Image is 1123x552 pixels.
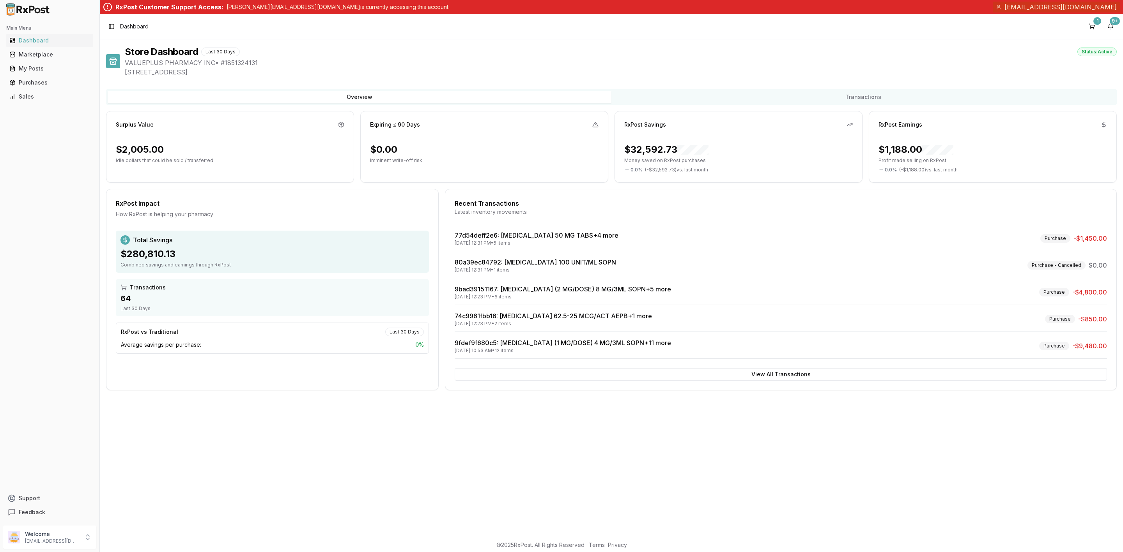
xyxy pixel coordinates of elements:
[455,339,671,347] a: 9fdef9f680c5: [MEDICAL_DATA] (1 MG/DOSE) 4 MG/3ML SOPN+11 more
[455,231,618,239] a: 77d54deff2e6: [MEDICAL_DATA] 50 MG TABS+4 more
[120,23,149,30] span: Dashboard
[879,121,922,129] div: RxPost Earnings
[25,530,79,538] p: Welcome
[589,541,605,548] a: Terms
[125,67,1117,77] span: [STREET_ADDRESS]
[879,157,1107,164] p: Profit made selling on RxPost
[6,34,93,48] a: Dashboard
[631,167,643,173] span: 0.0 %
[121,328,178,336] div: RxPost vs Traditional
[120,305,424,312] div: Last 30 Days
[3,76,96,89] button: Purchases
[455,321,652,327] div: [DATE] 12:23 PM • 2 items
[8,531,20,543] img: User avatar
[455,208,1107,216] div: Latest inventory movements
[6,90,93,104] a: Sales
[1027,261,1086,270] div: Purchase - Cancelled
[116,157,344,164] p: Idle dollars that could be sold / transferred
[1093,17,1101,25] div: 1
[885,167,897,173] span: 0.0 %
[9,79,90,86] div: Purchases
[125,58,1117,67] span: VALUEPLUS PHARMACY INC • # 1851324131
[120,248,424,260] div: $280,810.13
[455,267,616,273] div: [DATE] 12:31 PM • 1 items
[116,143,164,156] div: $2,005.00
[3,505,96,519] button: Feedback
[1110,17,1120,25] div: 9+
[415,341,424,349] span: 0 %
[1039,288,1069,296] div: Purchase
[624,143,709,156] div: $32,592.73
[624,157,853,164] p: Money saved on RxPost purchases
[624,121,666,129] div: RxPost Savings
[130,284,166,291] span: Transactions
[1086,20,1098,33] button: 1
[455,312,652,320] a: 74c9961fbb16: [MEDICAL_DATA] 62.5-25 MCG/ACT AEPB+1 more
[455,258,616,266] a: 80a39ec84792: [MEDICAL_DATA] 100 UNIT/ML SOPN
[611,91,1115,103] button: Transactions
[455,294,671,300] div: [DATE] 12:23 PM • 6 items
[120,293,424,304] div: 64
[121,341,201,349] span: Average savings per purchase:
[115,2,223,12] div: RxPost Customer Support Access:
[385,328,424,336] div: Last 30 Days
[455,199,1107,208] div: Recent Transactions
[455,285,671,293] a: 9bad39151167: [MEDICAL_DATA] (2 MG/DOSE) 8 MG/3ML SOPN+5 more
[1072,341,1107,351] span: -$9,480.00
[25,538,79,544] p: [EMAIL_ADDRESS][DOMAIN_NAME]
[116,210,429,218] div: How RxPost is helping your pharmacy
[1078,314,1107,324] span: -$850.00
[3,491,96,505] button: Support
[370,143,397,156] div: $0.00
[6,62,93,76] a: My Posts
[116,199,429,208] div: RxPost Impact
[899,167,958,173] span: ( - $1,188.00 ) vs. last month
[201,48,240,56] div: Last 30 Days
[6,48,93,62] a: Marketplace
[1045,315,1075,323] div: Purchase
[120,23,149,30] nav: breadcrumb
[6,25,93,31] h2: Main Menu
[125,46,198,58] h1: Store Dashboard
[455,368,1107,381] button: View All Transactions
[1072,287,1107,297] span: -$4,800.00
[3,34,96,47] button: Dashboard
[9,51,90,58] div: Marketplace
[1077,48,1117,56] div: Status: Active
[3,48,96,61] button: Marketplace
[1104,20,1117,33] button: 9+
[108,91,611,103] button: Overview
[1073,234,1107,243] span: -$1,450.00
[455,347,671,354] div: [DATE] 10:53 AM • 12 items
[370,121,420,129] div: Expiring ≤ 90 Days
[608,541,627,548] a: Privacy
[120,262,424,268] div: Combined savings and earnings through RxPost
[6,76,93,90] a: Purchases
[9,65,90,72] div: My Posts
[9,37,90,44] div: Dashboard
[3,3,53,16] img: RxPost Logo
[3,90,96,103] button: Sales
[1004,2,1117,12] span: [EMAIL_ADDRESS][DOMAIN_NAME]
[3,62,96,75] button: My Posts
[455,240,618,246] div: [DATE] 12:31 PM • 5 items
[879,143,953,156] div: $1,188.00
[1039,342,1069,350] div: Purchase
[227,3,450,11] p: [PERSON_NAME][EMAIL_ADDRESS][DOMAIN_NAME] is currently accessing this account.
[645,167,708,173] span: ( - $32,592.73 ) vs. last month
[116,121,154,129] div: Surplus Value
[9,93,90,101] div: Sales
[19,508,45,516] span: Feedback
[1040,234,1070,243] div: Purchase
[1089,261,1107,270] span: $0.00
[133,235,172,245] span: Total Savings
[370,157,599,164] p: Imminent write-off risk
